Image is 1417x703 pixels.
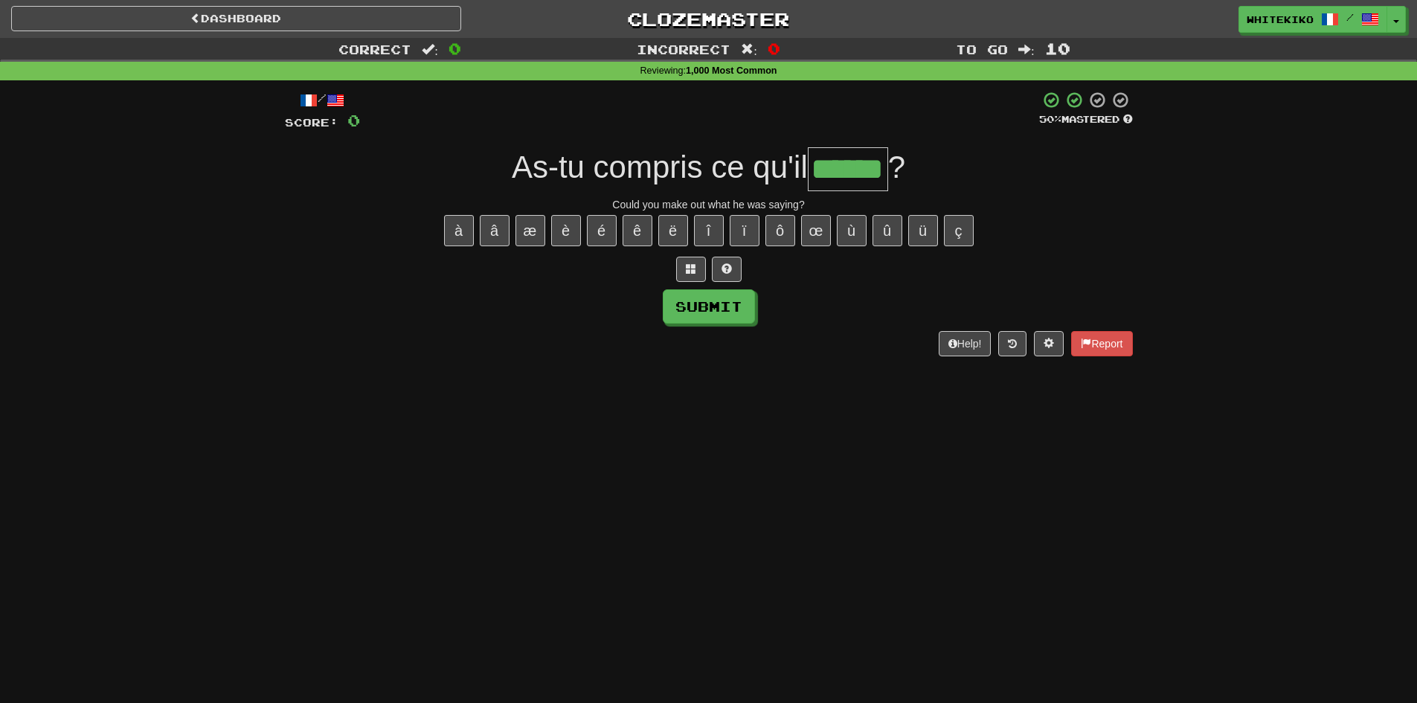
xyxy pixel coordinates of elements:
button: æ [515,215,545,246]
button: Switch sentence to multiple choice alt+p [676,257,706,282]
a: Clozemaster [483,6,934,32]
span: 0 [449,39,461,57]
button: ë [658,215,688,246]
button: à [444,215,474,246]
button: è [551,215,581,246]
div: Could you make out what he was saying? [285,197,1133,212]
button: é [587,215,617,246]
a: whitekiko / [1238,6,1387,33]
button: î [694,215,724,246]
div: Mastered [1039,113,1133,126]
button: ô [765,215,795,246]
button: ü [908,215,938,246]
span: Score: [285,116,338,129]
button: ç [944,215,974,246]
button: ê [623,215,652,246]
button: Single letter hint - you only get 1 per sentence and score half the points! alt+h [712,257,742,282]
span: : [1018,43,1035,56]
span: 10 [1045,39,1070,57]
button: Help! [939,331,992,356]
span: 0 [347,111,360,129]
button: Round history (alt+y) [998,331,1026,356]
span: whitekiko [1247,13,1314,26]
span: As-tu compris ce qu'il [512,150,808,184]
button: ù [837,215,867,246]
span: 0 [768,39,780,57]
span: Incorrect [637,42,730,57]
button: Submit [663,289,755,324]
div: / [285,91,360,109]
a: Dashboard [11,6,461,31]
button: ï [730,215,759,246]
button: Report [1071,331,1132,356]
span: To go [956,42,1008,57]
button: œ [801,215,831,246]
button: â [480,215,510,246]
span: Correct [338,42,411,57]
button: û [873,215,902,246]
span: / [1346,12,1354,22]
span: 50 % [1039,113,1061,125]
strong: 1,000 Most Common [686,65,777,76]
span: : [741,43,757,56]
span: ? [888,150,905,184]
span: : [422,43,438,56]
